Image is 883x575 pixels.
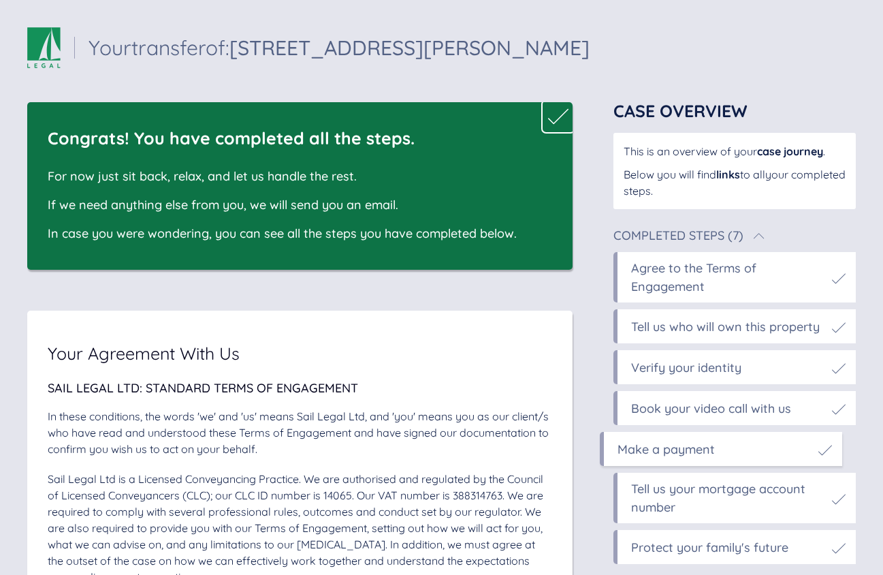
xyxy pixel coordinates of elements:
[631,480,825,516] div: Tell us your mortgage account number
[613,230,743,242] div: Completed Steps (7)
[631,317,820,336] div: Tell us who will own this property
[624,166,846,199] div: Below you will find to all your completed steps .
[48,224,532,243] div: In case you were wondering, you can see all the steps you have completed below.
[48,127,415,149] span: Congrats! You have completed all the steps.
[48,196,532,214] div: If we need anything else from you, we will send you an email.
[617,440,715,459] div: Make a payment
[48,345,240,362] span: Your Agreement With Us
[757,144,823,158] span: case journey
[631,538,788,557] div: Protect your family's future
[48,408,552,457] div: In these conditions, the words 'we' and 'us' means Sail Legal Ltd, and 'you' means you as our cli...
[624,143,846,159] div: This is an overview of your .
[631,358,741,377] div: Verify your identity
[229,35,590,61] span: [STREET_ADDRESS][PERSON_NAME]
[631,399,791,418] div: Book your video call with us
[613,100,748,121] span: Case Overview
[89,37,590,58] div: Your transfer of:
[716,168,740,181] span: links
[48,380,358,396] span: Sail Legal Ltd: Standard Terms of Engagement
[631,259,825,296] div: Agree to the Terms of Engagement
[48,167,532,185] div: For now just sit back, relax, and let us handle the rest.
